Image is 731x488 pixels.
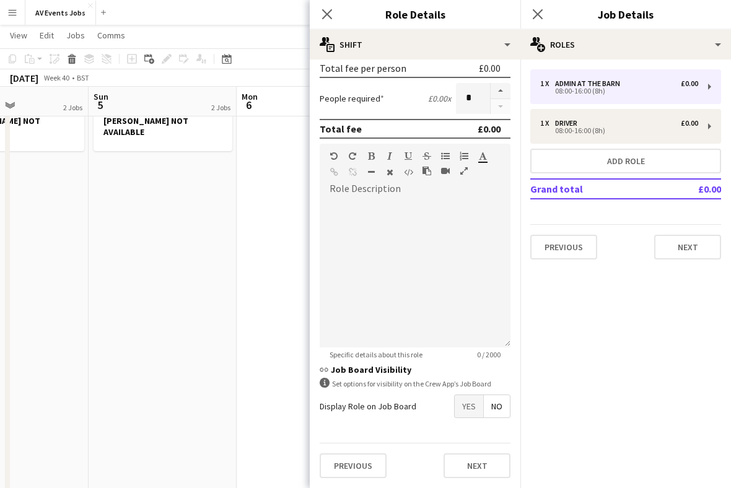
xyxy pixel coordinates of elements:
div: 2 Jobs [63,103,82,112]
button: Italic [385,151,394,161]
span: Week 40 [41,73,72,82]
div: Admin at the Barn [555,79,625,88]
span: Mon [242,91,258,102]
span: No [484,395,510,417]
div: Set options for visibility on the Crew App’s Job Board [320,378,510,390]
a: Jobs [61,27,90,43]
div: 08:00-16:00 (8h) [540,88,698,94]
div: Total fee per person [320,62,406,74]
label: Display Role on Job Board [320,401,416,412]
span: Specific details about this role [320,350,432,359]
div: Driver [555,119,582,128]
button: Horizontal Line [367,167,375,177]
span: Jobs [66,30,85,41]
span: Edit [40,30,54,41]
button: Bold [367,151,375,161]
button: Unordered List [441,151,450,161]
span: Yes [455,395,483,417]
div: 2 Jobs [211,103,230,112]
div: Total fee [320,123,362,135]
a: View [5,27,32,43]
button: Previous [320,453,387,478]
label: People required [320,93,384,104]
a: Edit [35,27,59,43]
a: Comms [92,27,130,43]
div: Roles [520,30,731,59]
button: Text Color [478,151,487,161]
td: Grand total [530,179,662,199]
button: Next [444,453,510,478]
button: Increase [491,83,510,99]
button: Ordered List [460,151,468,161]
h3: Job Board Visibility [320,364,510,375]
div: BST [77,73,89,82]
div: £0.00 [681,79,698,88]
div: [DATE] [10,72,38,84]
div: 08:00-16:00 (8h) [540,128,698,134]
div: £0.00 [478,123,501,135]
span: Comms [97,30,125,41]
td: £0.00 [662,179,721,199]
span: 0 / 2000 [467,350,510,359]
h3: Role Details [310,6,520,22]
button: Underline [404,151,413,161]
button: Paste as plain text [422,166,431,176]
button: Clear Formatting [385,167,394,177]
button: Add role [530,149,721,173]
span: View [10,30,27,41]
div: £0.00 [681,119,698,128]
button: Fullscreen [460,166,468,176]
button: Next [654,235,721,259]
h3: [PERSON_NAME] NOT AVAILABLE [94,115,232,137]
button: Previous [530,235,597,259]
span: Sun [94,91,108,102]
div: £0.00 [479,62,501,74]
div: Shift [310,30,520,59]
div: £0.00 x [428,93,451,104]
button: AV Events Jobs [25,1,96,25]
h3: Job Details [520,6,731,22]
button: Strikethrough [422,151,431,161]
span: 5 [92,98,108,112]
button: HTML Code [404,167,413,177]
div: 1 x [540,79,555,88]
app-job-card: [PERSON_NAME] NOT AVAILABLE [94,97,232,151]
button: Redo [348,151,357,161]
button: Undo [330,151,338,161]
button: Insert video [441,166,450,176]
div: 1 x [540,119,555,128]
span: 6 [240,98,258,112]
